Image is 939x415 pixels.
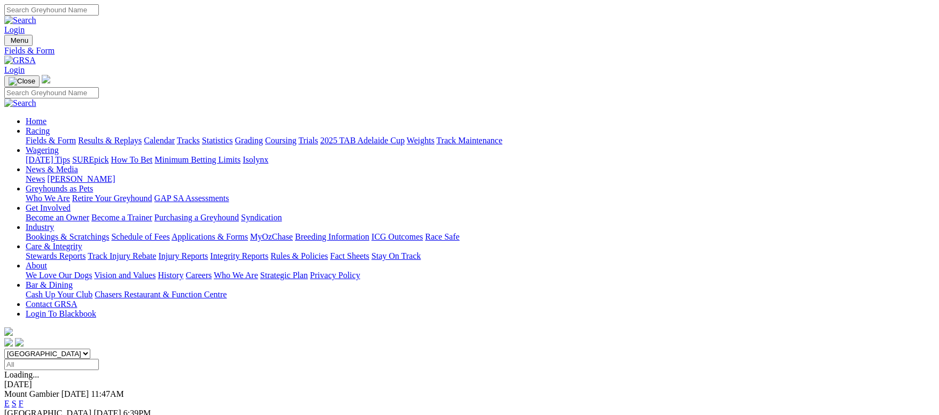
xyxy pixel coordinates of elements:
[42,75,50,83] img: logo-grsa-white.png
[26,280,73,289] a: Bar & Dining
[26,194,935,203] div: Greyhounds as Pets
[9,77,35,86] img: Close
[310,271,360,280] a: Privacy Policy
[88,251,156,260] a: Track Injury Rebate
[26,155,935,165] div: Wagering
[371,232,423,241] a: ICG Outcomes
[202,136,233,145] a: Statistics
[26,299,77,309] a: Contact GRSA
[26,251,86,260] a: Stewards Reports
[4,359,99,370] input: Select date
[4,46,935,56] a: Fields & Form
[26,251,935,261] div: Care & Integrity
[172,232,248,241] a: Applications & Forms
[26,232,935,242] div: Industry
[177,136,200,145] a: Tracks
[26,213,89,222] a: Become an Owner
[26,155,70,164] a: [DATE] Tips
[26,174,45,183] a: News
[91,389,124,398] span: 11:47AM
[330,251,369,260] a: Fact Sheets
[407,136,434,145] a: Weights
[4,16,36,25] img: Search
[26,203,71,212] a: Get Involved
[78,136,142,145] a: Results & Replays
[210,251,268,260] a: Integrity Reports
[26,145,59,155] a: Wagering
[26,184,93,193] a: Greyhounds as Pets
[26,290,935,299] div: Bar & Dining
[295,232,369,241] a: Breeding Information
[72,194,152,203] a: Retire Your Greyhound
[111,155,153,164] a: How To Bet
[111,232,169,241] a: Schedule of Fees
[437,136,502,145] a: Track Maintenance
[26,309,96,318] a: Login To Blackbook
[26,165,78,174] a: News & Media
[425,232,459,241] a: Race Safe
[4,98,36,108] img: Search
[241,213,282,222] a: Syndication
[4,370,39,379] span: Loading...
[265,136,297,145] a: Coursing
[91,213,152,222] a: Become a Trainer
[11,36,28,44] span: Menu
[26,271,935,280] div: About
[4,4,99,16] input: Search
[4,25,25,34] a: Login
[4,380,935,389] div: [DATE]
[371,251,421,260] a: Stay On Track
[61,389,89,398] span: [DATE]
[19,399,24,408] a: F
[4,65,25,74] a: Login
[320,136,405,145] a: 2025 TAB Adelaide Cup
[95,290,227,299] a: Chasers Restaurant & Function Centre
[26,136,76,145] a: Fields & Form
[4,35,33,46] button: Toggle navigation
[154,213,239,222] a: Purchasing a Greyhound
[26,136,935,145] div: Racing
[4,56,36,65] img: GRSA
[26,222,54,232] a: Industry
[270,251,328,260] a: Rules & Policies
[26,174,935,184] div: News & Media
[94,271,156,280] a: Vision and Values
[26,290,92,299] a: Cash Up Your Club
[4,389,59,398] span: Mount Gambier
[15,338,24,347] img: twitter.svg
[47,174,115,183] a: [PERSON_NAME]
[4,87,99,98] input: Search
[154,194,229,203] a: GAP SA Assessments
[154,155,240,164] a: Minimum Betting Limits
[243,155,268,164] a: Isolynx
[72,155,108,164] a: SUREpick
[26,117,46,126] a: Home
[26,242,82,251] a: Care & Integrity
[4,338,13,347] img: facebook.svg
[235,136,263,145] a: Grading
[185,271,212,280] a: Careers
[260,271,308,280] a: Strategic Plan
[4,327,13,336] img: logo-grsa-white.png
[4,75,40,87] button: Toggle navigation
[26,232,109,241] a: Bookings & Scratchings
[26,271,92,280] a: We Love Our Dogs
[26,261,47,270] a: About
[250,232,293,241] a: MyOzChase
[12,399,17,408] a: S
[4,399,10,408] a: E
[298,136,318,145] a: Trials
[26,194,70,203] a: Who We Are
[26,213,935,222] div: Get Involved
[158,251,208,260] a: Injury Reports
[158,271,183,280] a: History
[26,126,50,135] a: Racing
[144,136,175,145] a: Calendar
[214,271,258,280] a: Who We Are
